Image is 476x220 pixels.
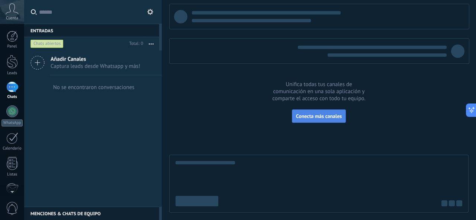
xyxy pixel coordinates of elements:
span: Captura leads desde Whatsapp y más! [51,63,140,70]
span: Cuenta [6,16,18,21]
span: Conecta más canales [296,113,342,119]
button: Más [143,37,159,50]
div: Total: 0 [126,40,143,47]
div: Chats [1,95,23,99]
button: Conecta más canales [292,109,346,123]
div: WhatsApp [1,119,23,127]
div: Panel [1,44,23,49]
div: Chats abiertos [30,39,64,48]
div: Listas [1,172,23,177]
div: Entradas [24,24,159,37]
div: Calendario [1,146,23,151]
div: Menciones & Chats de equipo [24,207,159,220]
div: No se encontraron conversaciones [53,84,135,91]
div: Leads [1,71,23,76]
span: Añadir Canales [51,56,140,63]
